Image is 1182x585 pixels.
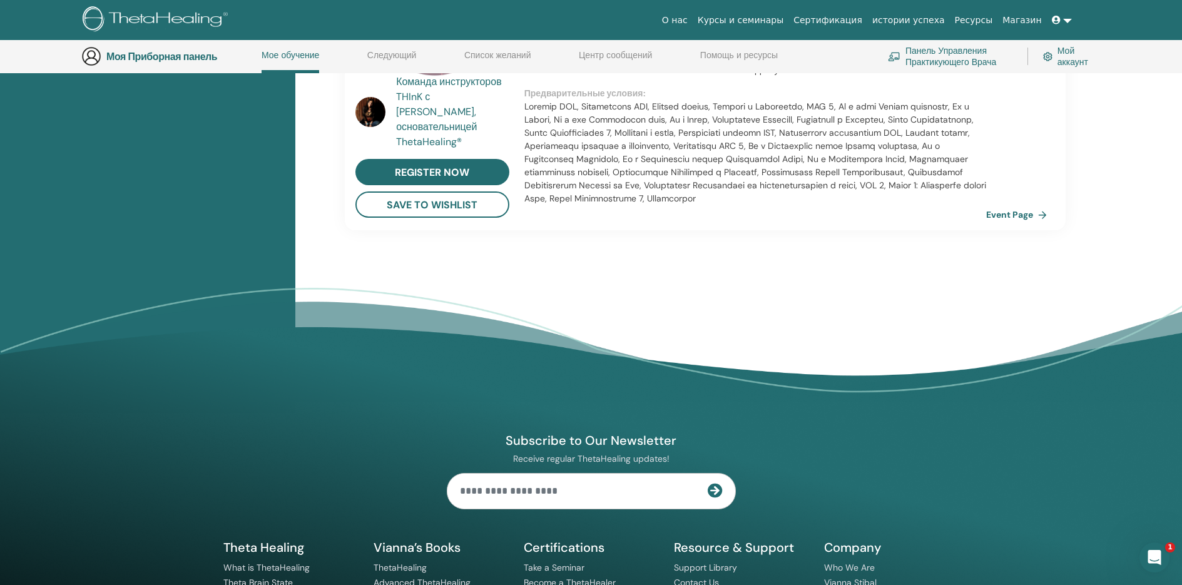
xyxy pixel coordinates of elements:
[579,50,652,70] a: Центр сообщений
[662,15,688,25] ya-tr-span: О нас
[888,52,900,61] img: chalkboard-teacher.svg
[83,6,232,34] img: logo.png
[395,166,469,179] span: register now
[824,539,959,556] h5: Company
[106,50,217,63] ya-tr-span: Моя Приборная панель
[955,15,993,25] ya-tr-span: Ресурсы
[464,49,531,61] ya-tr-span: Список желаний
[905,45,1012,68] ya-tr-span: Панель Управления Практикующего Врача
[1165,542,1175,552] span: 1
[355,97,385,127] img: default.jpg
[788,9,867,32] a: Сертификация
[524,101,986,204] ya-tr-span: Loremip DOL, Sitametcons ADI, Elitsed doeius, Tempori u Laboreetdo, MAG 5, Al e admi Veniam quisn...
[986,205,1052,224] a: Event Page
[396,74,512,150] a: Команда инструкторов THInK с [PERSON_NAME], основательницей ThetaHealing®
[700,49,778,61] ya-tr-span: Помощь и ресурсы
[524,562,584,573] a: Take a Seminar
[396,75,502,118] ya-tr-span: Команда инструкторов THInK с [PERSON_NAME],
[262,49,319,61] ya-tr-span: Мое обучение
[698,15,784,25] ya-tr-span: Курсы и семинары
[700,50,778,70] a: Помощь и ресурсы
[367,49,417,61] ya-tr-span: Следующий
[872,15,945,25] ya-tr-span: истории успеха
[1139,542,1169,572] iframe: Прямой чат по внутренней связи
[1043,43,1088,70] a: Мой аккаунт
[447,453,736,464] p: Receive regular ThetaHealing updates!
[579,49,652,61] ya-tr-span: Центр сообщений
[447,432,736,449] h4: Subscribe to Our Newsletter
[223,562,310,573] a: What is ThetaHealing
[1002,15,1041,25] ya-tr-span: Магазин
[997,9,1046,32] a: Магазин
[824,562,875,573] a: Who We Are
[1043,50,1052,63] img: cog.svg
[674,562,737,573] a: Support Library
[355,159,509,185] a: register now
[657,9,693,32] a: О нас
[374,539,509,556] h5: Vianna’s Books
[223,539,359,556] h5: Theta Healing
[1057,45,1088,68] ya-tr-span: Мой аккаунт
[693,9,789,32] a: Курсы и семинары
[262,50,319,73] a: Мое обучение
[888,43,1012,70] a: Панель Управления Практикующего Врача
[374,562,427,573] a: ThetaHealing
[464,50,531,70] a: Список желаний
[396,120,477,148] ya-tr-span: основательницей ThetaHealing®
[367,50,417,70] a: Следующий
[81,46,101,66] img: generic-user-icon.jpg
[674,539,809,556] h5: Resource & Support
[793,15,862,25] ya-tr-span: Сертификация
[950,9,998,32] a: Ресурсы
[524,539,659,556] h5: Certifications
[524,87,986,100] p: Предварительные условия :
[355,191,509,218] button: save to wishlist
[867,9,950,32] a: истории успеха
